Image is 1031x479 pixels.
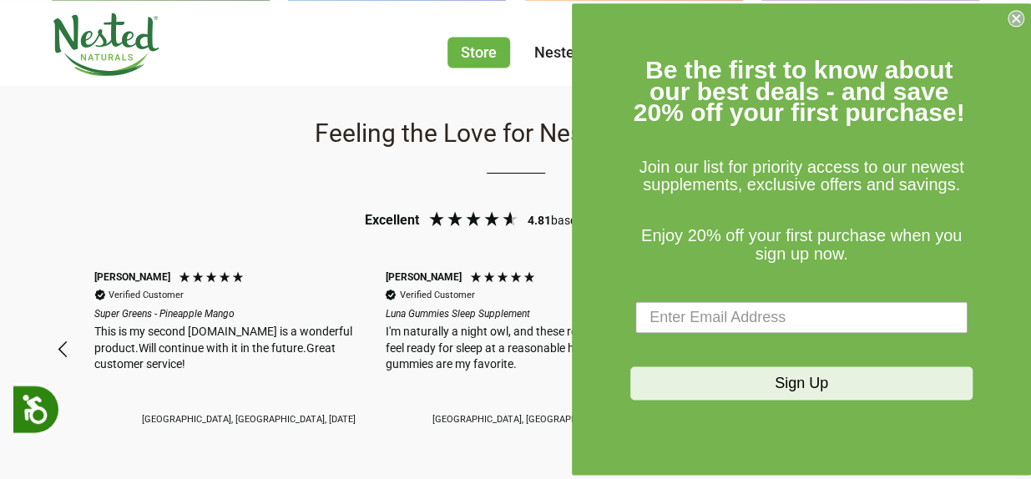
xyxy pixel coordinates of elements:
div: 5 Stars [178,270,249,288]
a: Nested Rewards [534,43,644,61]
div: based on [528,213,599,229]
a: Store [447,37,510,68]
div: This is my second [DOMAIN_NAME] is a wonderful product.Will continue with it in the future.Great ... [94,324,356,373]
div: FLYOUT Form [572,3,1031,475]
button: Close dialog [1008,10,1024,27]
span: Join our list for priority access to our newest supplements, exclusive offers and savings. [639,158,963,194]
div: REVIEWS.io Carousel Scroll Left [43,330,83,370]
div: [GEOGRAPHIC_DATA], [GEOGRAPHIC_DATA], [DATE] [142,413,356,426]
div: Excellent [365,211,419,229]
em: Super Greens - Pineapple Mango [94,307,356,321]
div: [PERSON_NAME] [386,270,462,285]
span: Enjoy 20% off your first purchase when you sign up now. [641,226,962,263]
div: I'm naturally a night owl, and these really help me feel ready for sleep at a reasonable hour. Th... [386,324,647,373]
div: 4.81 Stars [423,209,523,232]
em: Luna Gummies Sleep Supplement [386,307,647,321]
div: Customer reviews [79,247,953,454]
div: [PERSON_NAME] [94,270,170,285]
div: Verified Customer [400,289,475,301]
div: [GEOGRAPHIC_DATA], [GEOGRAPHIC_DATA], [DATE] [432,413,646,426]
span: 4.81 [528,214,551,227]
span: Be the first to know about our best deals - and save 20% off your first purchase! [634,56,965,126]
div: 5 Stars [469,270,540,288]
div: Verified Customer [109,289,184,301]
div: Review by Brooke, 5 out of 5 stars [79,264,371,437]
img: Nested Naturals [52,13,160,76]
button: Sign Up [630,367,973,401]
div: Review by Sarah, 5 out of 5 stars [371,264,662,437]
div: Customer reviews carousel with auto-scroll controls [43,247,988,454]
input: Enter Email Address [635,302,968,334]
